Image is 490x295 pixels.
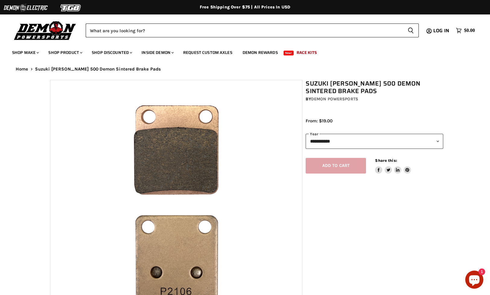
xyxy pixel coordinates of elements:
a: Shop Discounted [87,46,136,59]
span: New! [284,51,294,55]
a: Log in [431,28,453,33]
span: $0.00 [464,28,475,33]
a: Inside Demon [137,46,177,59]
nav: Breadcrumbs [4,67,486,72]
button: Search [403,24,419,37]
a: $0.00 [453,26,478,35]
select: year [306,134,443,149]
span: Log in [433,27,449,34]
h1: Suzuki [PERSON_NAME] 500 Demon Sintered Brake Pads [306,80,443,95]
img: TGB Logo 2 [48,2,94,14]
div: Free Shipping Over $75 | All Prices In USD [4,5,486,10]
aside: Share this: [375,158,411,174]
img: Demon Electric Logo 2 [3,2,48,14]
img: Demon Powersports [12,20,78,41]
span: Share this: [375,158,397,163]
div: by [306,96,443,102]
a: Home [16,67,28,72]
a: Request Custom Axles [179,46,237,59]
input: Search [86,24,403,37]
span: Suzuki [PERSON_NAME] 500 Demon Sintered Brake Pads [35,67,161,72]
a: Demon Rewards [238,46,282,59]
a: Shop Make [8,46,43,59]
span: From: $19.00 [306,118,332,124]
inbox-online-store-chat: Shopify online store chat [463,271,485,290]
a: Demon Powersports [311,96,358,102]
ul: Main menu [8,44,473,59]
a: Race Kits [292,46,321,59]
form: Product [86,24,419,37]
a: Shop Product [44,46,86,59]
